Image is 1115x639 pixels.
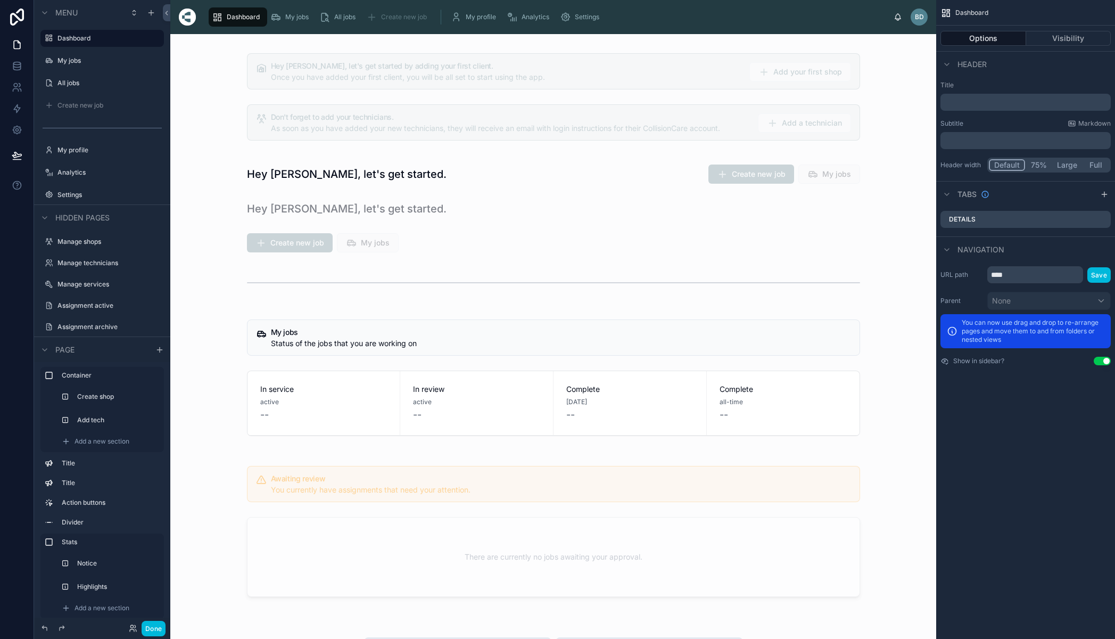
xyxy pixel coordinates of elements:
[142,621,166,636] button: Done
[62,371,155,380] label: Container
[34,362,170,618] div: scrollable content
[1082,159,1109,171] button: Full
[62,498,155,507] label: Action buttons
[1025,159,1052,171] button: 75%
[57,259,158,267] label: Manage technicians
[1026,31,1111,46] button: Visibility
[940,271,983,279] label: URL path
[992,296,1011,306] span: None
[987,292,1111,310] button: None
[57,280,158,289] label: Manage services
[989,159,1025,171] button: Default
[940,81,1111,89] label: Title
[57,323,158,331] label: Assignment archive
[179,9,196,26] img: App logo
[334,13,356,21] span: All jobs
[57,56,158,65] label: My jobs
[503,7,557,27] a: Analytics
[62,459,155,468] label: Title
[62,518,155,527] label: Divider
[575,13,599,21] span: Settings
[448,7,503,27] a: My profile
[940,119,963,128] label: Subtitle
[316,7,363,27] a: All jobs
[957,59,987,70] span: Header
[557,7,607,27] a: Settings
[1078,119,1111,128] span: Markdown
[949,215,976,224] label: Details
[953,357,1004,365] label: Show in sidebar?
[57,237,158,246] label: Manage shops
[55,7,78,18] span: Menu
[77,392,153,401] label: Create shop
[77,416,153,424] label: Add tech
[57,168,158,177] label: Analytics
[957,244,1004,255] span: Navigation
[955,9,988,17] span: Dashboard
[62,538,155,546] label: Stats
[55,212,110,223] span: Hidden pages
[57,301,158,310] label: Assignment active
[940,132,1111,149] div: scrollable content
[285,13,309,21] span: My jobs
[55,345,75,355] span: Page
[209,7,267,27] a: Dashboard
[940,31,1026,46] button: Options
[915,13,924,21] span: BD
[57,101,158,110] label: Create new job
[940,94,1111,111] div: scrollable content
[466,13,496,21] span: My profile
[1052,159,1082,171] button: Large
[75,437,129,446] span: Add a new section
[940,161,983,169] label: Header width
[267,7,316,27] a: My jobs
[940,297,983,305] label: Parent
[77,583,153,591] label: Highlights
[75,604,129,612] span: Add a new section
[1068,119,1111,128] a: Markdown
[57,191,158,199] label: Settings
[57,146,158,154] label: My profile
[57,34,158,43] label: Dashboard
[962,318,1104,344] p: You can now use drag and drop to re-arrange pages and move them to and from folders or nested views
[381,13,427,21] span: Create new job
[62,479,155,487] label: Title
[204,5,894,29] div: scrollable content
[227,13,260,21] span: Dashboard
[957,189,977,200] span: Tabs
[57,79,158,87] label: All jobs
[1087,267,1111,283] button: Save
[522,13,549,21] span: Analytics
[77,559,153,568] label: Notice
